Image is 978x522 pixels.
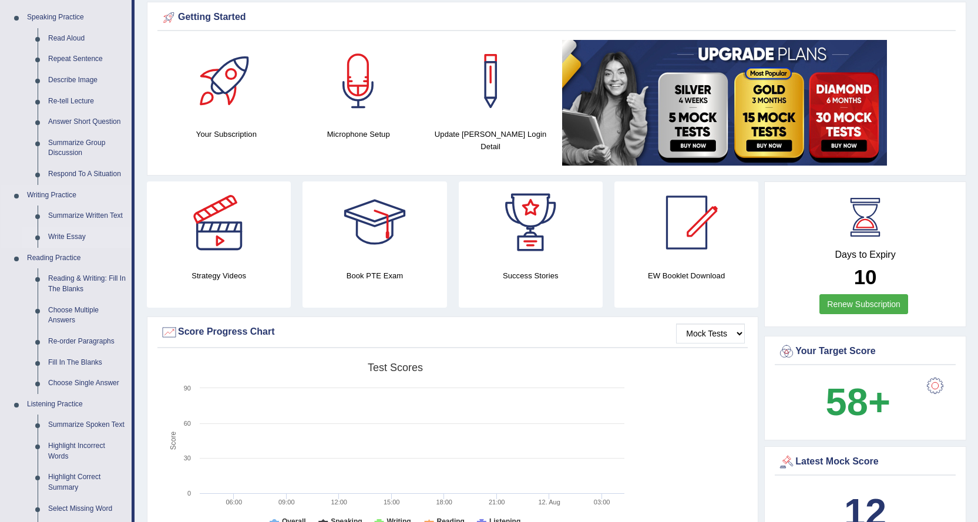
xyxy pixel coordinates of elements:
[431,128,551,153] h4: Update [PERSON_NAME] Login Detail
[43,112,132,133] a: Answer Short Question
[43,164,132,185] a: Respond To A Situation
[22,394,132,415] a: Listening Practice
[160,324,745,341] div: Score Progress Chart
[303,270,446,282] h4: Book PTE Exam
[43,415,132,436] a: Summarize Spoken Text
[43,206,132,227] a: Summarize Written Text
[614,270,758,282] h4: EW Booklet Download
[331,499,347,506] text: 12:00
[298,128,419,140] h4: Microphone Setup
[43,331,132,352] a: Re-order Paragraphs
[43,268,132,299] a: Reading & Writing: Fill In The Blanks
[43,70,132,91] a: Describe Image
[854,265,877,288] b: 10
[43,227,132,248] a: Write Essay
[147,270,291,282] h4: Strategy Videos
[43,467,132,498] a: Highlight Correct Summary
[184,385,191,392] text: 90
[22,7,132,28] a: Speaking Practice
[278,499,295,506] text: 09:00
[778,453,953,471] div: Latest Mock Score
[43,28,132,49] a: Read Aloud
[826,380,890,423] b: 58+
[43,300,132,331] a: Choose Multiple Answers
[184,454,191,462] text: 30
[226,499,243,506] text: 06:00
[819,294,908,314] a: Renew Subscription
[594,499,610,506] text: 03:00
[187,490,191,497] text: 0
[184,420,191,427] text: 60
[169,432,177,450] tspan: Score
[166,128,287,140] h4: Your Subscription
[22,185,132,206] a: Writing Practice
[562,40,887,166] img: small5.jpg
[43,49,132,70] a: Repeat Sentence
[436,499,452,506] text: 18:00
[43,91,132,112] a: Re-tell Lecture
[459,270,603,282] h4: Success Stories
[43,133,132,164] a: Summarize Group Discussion
[489,499,505,506] text: 21:00
[368,362,423,373] tspan: Test scores
[160,9,953,26] div: Getting Started
[22,248,132,269] a: Reading Practice
[778,250,953,260] h4: Days to Expiry
[778,343,953,361] div: Your Target Score
[43,499,132,520] a: Select Missing Word
[43,436,132,467] a: Highlight Incorrect Words
[538,499,560,506] tspan: 12. Aug
[43,352,132,373] a: Fill In The Blanks
[43,373,132,394] a: Choose Single Answer
[384,499,400,506] text: 15:00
